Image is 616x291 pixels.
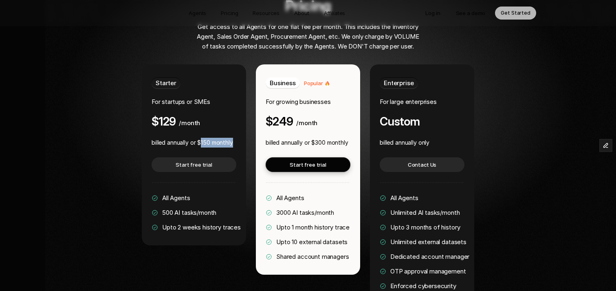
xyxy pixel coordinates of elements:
[289,7,314,20] a: About
[319,7,350,20] a: Affiliates
[380,98,437,106] span: For large enterprises
[266,98,331,106] span: For growing businesses
[276,253,349,260] span: Shared account managers
[408,161,437,169] p: Contact Us
[176,161,212,169] p: Start free trial
[266,138,348,148] p: billed annually or $300 monthly
[152,115,176,128] h4: $129
[152,98,210,106] span: For startups or SMEs
[197,23,421,50] span: Get access to all Agents for one flat fee per month. This includes the Inventory Agent, Sales Ord...
[162,209,216,216] span: 500 AI tasks/month
[152,157,236,172] a: Start free trial
[390,209,460,216] span: Unlimited AI tasks/month
[189,9,206,17] p: Agents
[390,194,418,202] span: All Agents
[216,7,243,20] a: Pricing
[162,223,241,231] span: Upto 2 weeks history traces
[390,267,466,275] span: OTP approval management
[495,7,536,20] a: Get Started
[276,209,334,216] span: 3000 AI tasks/month
[380,138,429,148] p: billed annually only
[324,9,345,17] p: Affiliates
[179,119,200,127] span: /month
[501,9,530,17] p: Get Started
[152,138,233,148] p: billed annually or $150 monthly
[266,115,293,128] h4: $249
[390,238,466,246] span: Unlimited external datasets
[456,9,486,17] p: See a demo
[221,9,238,17] p: Pricing
[248,7,284,20] a: Resources
[266,157,350,172] a: Start free trial
[290,161,326,169] p: Start free trial
[390,223,460,231] span: Upto 3 months of history
[380,115,420,128] h4: Custom
[384,79,414,87] span: Enterprise
[156,79,176,87] span: Starter
[184,7,211,20] a: Agents
[270,79,296,87] span: Business
[600,139,612,152] button: Edit Framer Content
[425,9,440,17] p: Log in
[276,223,350,231] span: Upto 1 month history trace
[276,238,348,246] span: Upto 10 external datasets
[380,157,464,172] a: Contact Us
[390,282,456,290] span: Enforced cybersecurity
[162,194,190,202] span: All Agents
[253,9,279,17] p: Resources
[390,253,469,260] span: Dedicated account manager
[294,9,309,17] p: About
[420,7,446,20] a: Log in
[296,119,317,127] span: /month
[450,7,491,20] a: See a demo
[276,194,304,202] span: All Agents
[304,80,323,86] span: Popular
